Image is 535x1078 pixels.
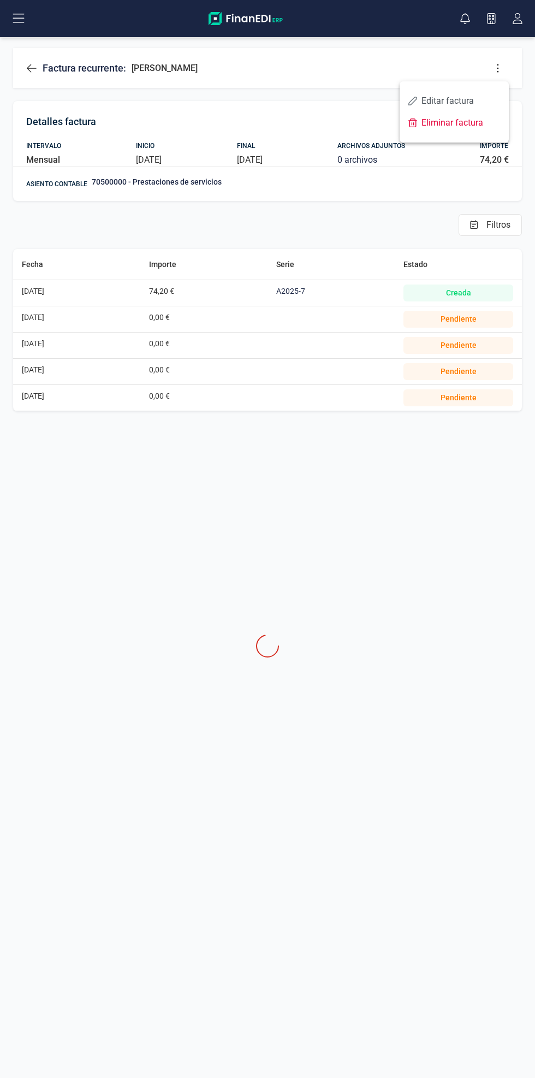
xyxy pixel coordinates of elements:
span: Eliminar factura [421,119,500,127]
span: 0,00 € [149,313,170,322]
h6: INTERVALO [26,138,61,153]
span: 0,00 € [149,339,170,348]
div: Pendiente [403,363,513,380]
span: [DATE] [22,339,44,348]
p: 0 archivos [337,153,405,167]
span: Editar factura [421,97,500,105]
span: [DATE] [22,287,44,295]
p: Mensual [26,153,61,167]
span: 74,20 € [149,287,174,295]
h6: Detalles factura [26,114,509,129]
span: [DATE] [22,313,44,322]
button: Filtros [459,214,522,236]
span: Serie [276,260,294,269]
span: Importe [149,260,176,269]
div: Pendiente [403,311,513,328]
span: Filtros [482,218,515,232]
span: Estado [403,260,427,269]
span: [PERSON_NAME] [132,62,198,75]
h6: ASIENTO CONTABLE [26,176,87,192]
p: Factura recurrente: [43,62,126,75]
span: [DATE] [22,365,44,374]
span: 0,00 € [149,392,170,400]
p: 74,20 € [480,153,509,167]
div: Creada [403,285,513,301]
h6: ARCHIVOS ADJUNTOS [337,138,405,153]
h6: IMPORTE [480,138,509,153]
h6: INICIO [136,138,162,153]
span: 70500000 - Prestaciones de servicios [92,176,222,192]
span: A2025-7 [276,287,305,295]
span: Fecha [22,260,43,269]
div: Pendiente [403,337,513,354]
p: [DATE] [136,153,162,167]
img: Logo Finanedi [209,12,283,25]
p: [DATE] [237,153,263,167]
span: 0,00 € [149,365,170,374]
span: [DATE] [22,392,44,400]
div: Pendiente [403,389,513,406]
h6: FINAL [237,138,263,153]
